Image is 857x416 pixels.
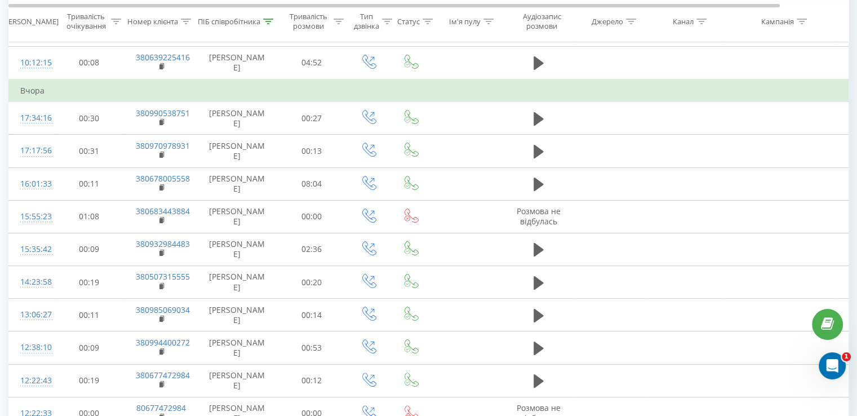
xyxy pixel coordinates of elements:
td: 00:11 [54,167,125,200]
td: 04:52 [277,46,347,79]
a: 380639225416 [136,52,190,63]
a: 380932984483 [136,238,190,249]
td: [PERSON_NAME] [198,364,277,397]
td: [PERSON_NAME] [198,46,277,79]
div: Тип дзвінка [354,12,379,31]
div: 12:38:10 [20,337,43,359]
div: Кампанія [761,16,794,26]
td: 00:00 [277,200,347,233]
div: Ім'я пулу [449,16,481,26]
td: [PERSON_NAME] [198,102,277,135]
div: Аудіозапис розмови [514,12,569,31]
a: 380677472984 [136,370,190,380]
div: 12:22:43 [20,370,43,392]
td: 00:30 [54,102,125,135]
div: ПІБ співробітника [198,16,260,26]
div: Джерело [592,16,623,26]
td: 00:19 [54,266,125,299]
td: 00:11 [54,299,125,331]
td: 02:36 [277,233,347,265]
td: 08:04 [277,167,347,200]
div: 15:55:23 [20,206,43,228]
a: 380678005558 [136,173,190,184]
td: 00:08 [54,46,125,79]
td: [PERSON_NAME] [198,200,277,233]
div: Канал [673,16,694,26]
iframe: Intercom live chat [819,352,846,379]
td: 00:09 [54,233,125,265]
div: [PERSON_NAME] [2,16,59,26]
td: 00:09 [54,331,125,364]
td: 00:31 [54,135,125,167]
a: 380994400272 [136,337,190,348]
a: 80677472984 [136,402,186,413]
td: [PERSON_NAME] [198,135,277,167]
a: 380990538751 [136,108,190,118]
div: Тривалість розмови [286,12,331,31]
div: Тривалість очікування [64,12,108,31]
td: 00:13 [277,135,347,167]
a: 380507315555 [136,271,190,282]
td: [PERSON_NAME] [198,331,277,364]
div: 17:17:56 [20,140,43,162]
a: 380970978931 [136,140,190,151]
div: 17:34:16 [20,107,43,129]
a: 380985069034 [136,304,190,315]
td: [PERSON_NAME] [198,299,277,331]
span: 1 [842,352,851,361]
div: 16:01:33 [20,173,43,195]
td: 01:08 [54,200,125,233]
td: [PERSON_NAME] [198,167,277,200]
td: [PERSON_NAME] [198,266,277,299]
div: 13:06:27 [20,304,43,326]
div: 15:35:42 [20,238,43,260]
td: 00:12 [277,364,347,397]
a: 380683443884 [136,206,190,216]
td: 00:19 [54,364,125,397]
td: 00:20 [277,266,347,299]
div: Статус [397,16,420,26]
div: Номер клієнта [127,16,178,26]
div: 10:12:15 [20,52,43,74]
td: 00:14 [277,299,347,331]
span: Розмова не відбулась [517,206,561,227]
div: 14:23:58 [20,271,43,293]
td: [PERSON_NAME] [198,233,277,265]
td: 00:27 [277,102,347,135]
td: 00:53 [277,331,347,364]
